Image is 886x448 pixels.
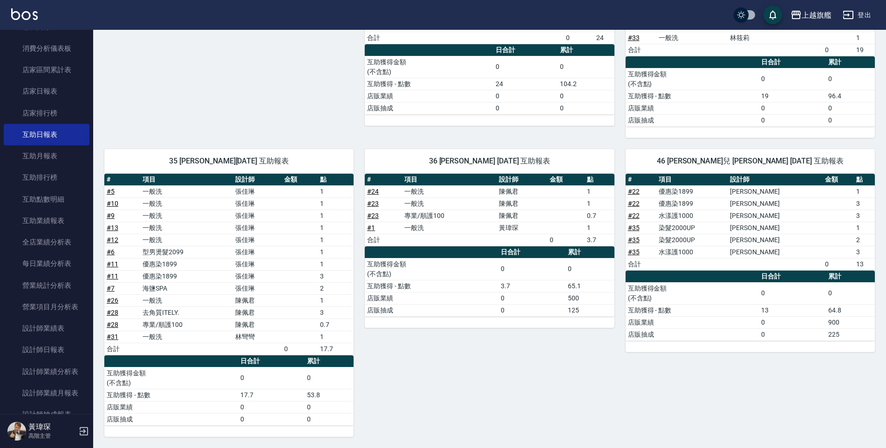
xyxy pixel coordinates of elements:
[626,44,656,56] td: 合計
[233,282,282,294] td: 張佳琳
[104,174,354,355] table: a dense table
[107,188,115,195] a: #5
[854,185,875,197] td: 1
[104,367,238,389] td: 互助獲得金額 (不含點)
[104,174,140,186] th: #
[233,234,282,246] td: 張佳琳
[104,389,238,401] td: 互助獲得 - 點數
[4,145,89,167] a: 互助月報表
[104,355,354,426] table: a dense table
[626,102,759,114] td: 店販業績
[305,401,354,413] td: 0
[585,174,614,186] th: 點
[628,248,640,256] a: #35
[626,68,759,90] td: 互助獲得金額 (不含點)
[318,222,354,234] td: 1
[4,102,89,124] a: 店家排行榜
[728,174,823,186] th: 設計師
[4,318,89,339] a: 設計師業績表
[402,197,496,210] td: 一般洗
[140,319,233,331] td: 專業/順護100
[498,304,566,316] td: 0
[233,222,282,234] td: 張佳琳
[763,6,782,24] button: save
[585,210,614,222] td: 0.7
[4,253,89,274] a: 每日業績分析表
[759,271,826,283] th: 日合計
[233,331,282,343] td: 林彎彎
[854,246,875,258] td: 3
[318,270,354,282] td: 3
[233,185,282,197] td: 張佳琳
[233,319,282,331] td: 陳佩君
[140,185,233,197] td: 一般洗
[558,78,614,90] td: 104.2
[318,234,354,246] td: 1
[564,32,593,44] td: 0
[823,258,853,270] td: 0
[107,321,118,328] a: #28
[493,56,558,78] td: 0
[826,328,875,340] td: 225
[4,189,89,210] a: 互助點數明細
[566,246,614,258] th: 累計
[839,7,875,24] button: 登出
[365,292,498,304] td: 店販業績
[493,90,558,102] td: 0
[656,234,728,246] td: 染髮2000UP
[823,174,853,186] th: 金額
[116,156,342,166] span: 35 [PERSON_NAME][DATE] 互助報表
[107,333,118,340] a: #31
[4,404,89,425] a: 設計師抽成報表
[4,38,89,59] a: 消費分析儀表板
[493,44,558,56] th: 日合計
[107,200,118,207] a: #10
[854,210,875,222] td: 3
[4,275,89,296] a: 營業統計分析表
[854,174,875,186] th: 點
[305,367,354,389] td: 0
[4,124,89,145] a: 互助日報表
[759,282,826,304] td: 0
[628,188,640,195] a: #22
[367,224,375,231] a: #1
[656,210,728,222] td: 水漾護1000
[365,304,498,316] td: 店販抽成
[628,224,640,231] a: #35
[498,292,566,304] td: 0
[656,222,728,234] td: 染髮2000UP
[104,401,238,413] td: 店販業績
[107,248,115,256] a: #6
[402,185,496,197] td: 一般洗
[728,185,823,197] td: [PERSON_NAME]
[233,258,282,270] td: 張佳琳
[558,56,614,78] td: 0
[140,222,233,234] td: 一般洗
[318,185,354,197] td: 1
[585,234,614,246] td: 3.7
[107,224,118,231] a: #13
[140,270,233,282] td: 優惠染1899
[4,59,89,81] a: 店家區間累計表
[497,185,548,197] td: 陳佩君
[28,422,76,432] h5: 黃瑋琛
[728,32,823,44] td: 林筱莉
[140,282,233,294] td: 海鹽SPA
[854,222,875,234] td: 1
[318,343,354,355] td: 17.7
[728,222,823,234] td: [PERSON_NAME]
[656,174,728,186] th: 項目
[365,280,498,292] td: 互助獲得 - 點數
[318,319,354,331] td: 0.7
[4,231,89,253] a: 全店業績分析表
[238,367,305,389] td: 0
[626,114,759,126] td: 店販抽成
[233,197,282,210] td: 張佳琳
[566,304,614,316] td: 125
[233,294,282,306] td: 陳佩君
[104,413,238,425] td: 店販抽成
[4,382,89,404] a: 設計師業績月報表
[318,306,354,319] td: 3
[140,210,233,222] td: 一般洗
[318,197,354,210] td: 1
